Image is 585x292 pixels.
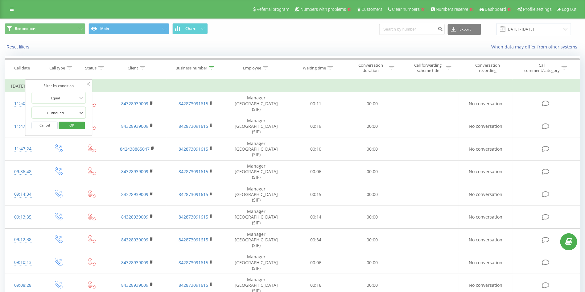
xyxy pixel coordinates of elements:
[469,169,502,174] span: No conversation
[562,7,577,12] span: Log Out
[225,228,288,251] td: Manager [GEOGRAPHIC_DATA] (SIP)
[15,26,35,31] span: Все звонки
[288,115,344,138] td: 00:19
[179,123,208,129] a: 842873091615
[344,92,400,115] td: 00:00
[89,23,169,34] button: Main
[179,282,208,288] a: 842873091615
[361,7,382,12] span: Customers
[121,260,148,265] a: 84328939009
[11,143,35,155] div: 11:47:24
[469,191,502,197] span: No conversation
[288,92,344,115] td: 00:11
[121,282,148,288] a: 84328939009
[121,237,148,243] a: 84328939009
[344,138,400,161] td: 00:00
[485,7,506,12] span: Dashboard
[288,228,344,251] td: 00:34
[392,7,420,12] span: Clear numbers
[179,191,208,197] a: 842873091615
[300,7,346,12] span: Numbers with problems
[185,27,196,31] span: Chart
[469,237,502,243] span: No conversation
[469,214,502,220] span: No conversation
[225,161,288,183] td: Manager [GEOGRAPHIC_DATA] (SIP)
[5,23,85,34] button: Все звонки
[59,122,85,129] button: OK
[11,257,35,269] div: 09:10:13
[523,7,552,12] span: Profile settings
[469,282,502,288] span: No conversation
[354,63,387,73] div: Conversation duration
[14,65,30,71] div: Call date
[121,101,148,106] a: 84328939009
[172,23,208,34] button: Chart
[179,214,208,220] a: 842873091615
[469,146,502,152] span: No conversation
[225,251,288,274] td: Manager [GEOGRAPHIC_DATA] (SIP)
[524,63,560,73] div: Call comment/category
[225,115,288,138] td: Manager [GEOGRAPHIC_DATA] (SIP)
[179,146,208,152] a: 842873091615
[225,206,288,229] td: Manager [GEOGRAPHIC_DATA] (SIP)
[288,161,344,183] td: 00:06
[225,138,288,161] td: Manager [GEOGRAPHIC_DATA] (SIP)
[469,123,502,129] span: No conversation
[469,101,502,106] span: No conversation
[344,251,400,274] td: 00:00
[436,7,468,12] span: Numbers reserve
[121,169,148,174] a: 84328939009
[11,166,35,178] div: 09:36:48
[225,92,288,115] td: Manager [GEOGRAPHIC_DATA] (SIP)
[49,65,65,71] div: Call type
[344,183,400,206] td: 00:00
[179,101,208,106] a: 842873091615
[128,65,138,71] div: Client
[411,63,444,73] div: Call forwarding scheme title
[121,214,148,220] a: 84328939009
[344,206,400,229] td: 00:00
[288,138,344,161] td: 00:10
[11,279,35,291] div: 09:08:28
[468,63,508,73] div: Conversation recording
[63,120,80,130] span: OK
[288,206,344,229] td: 00:14
[288,183,344,206] td: 00:15
[5,80,580,92] td: [DATE]
[11,120,35,132] div: 11:47:43
[11,188,35,200] div: 09:14:34
[179,237,208,243] a: 842873091615
[243,65,261,71] div: Employee
[179,169,208,174] a: 842873091615
[257,7,289,12] span: Referral program
[179,260,208,265] a: 842873091615
[32,83,86,89] div: Filter by condition
[303,65,326,71] div: Waiting time
[288,251,344,274] td: 00:06
[120,146,150,152] a: 842438865047
[11,211,35,223] div: 09:13:35
[32,122,58,129] button: Cancel
[225,183,288,206] td: Manager [GEOGRAPHIC_DATA] (SIP)
[121,191,148,197] a: 84328939009
[469,260,502,265] span: No conversation
[85,65,97,71] div: Status
[11,98,35,110] div: 11:50:31
[491,44,580,50] a: When data may differ from other systems
[379,24,445,35] input: Search by number
[344,228,400,251] td: 00:00
[11,234,35,246] div: 09:12:38
[344,115,400,138] td: 00:00
[344,161,400,183] td: 00:00
[175,65,207,71] div: Business number
[5,44,32,50] button: Reset filters
[448,24,481,35] button: Export
[121,123,148,129] a: 84328939009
